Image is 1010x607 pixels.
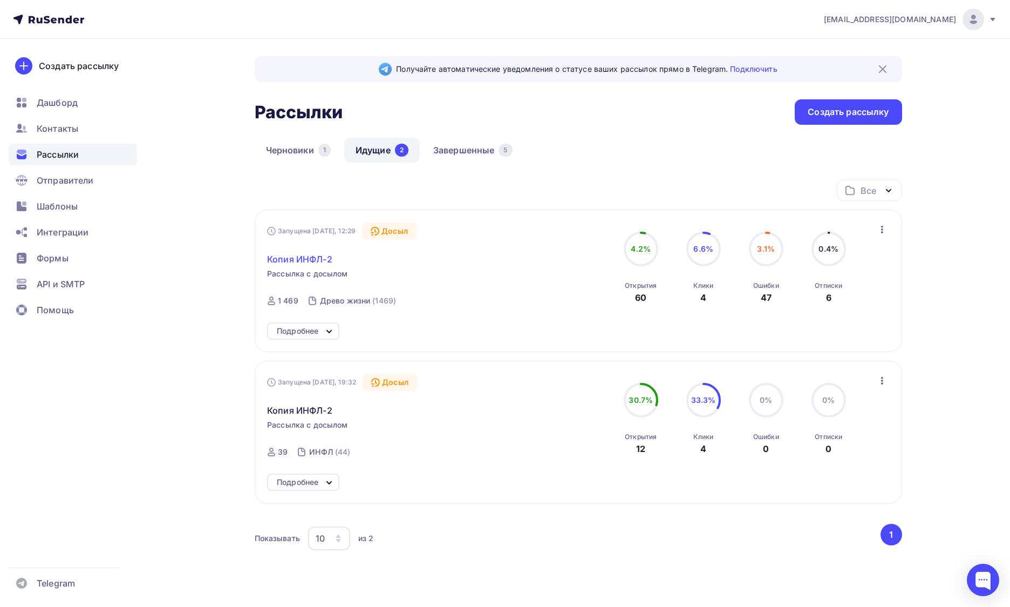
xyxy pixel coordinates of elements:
a: [EMAIL_ADDRESS][DOMAIN_NAME] [824,9,997,30]
div: 4 [700,291,706,304]
div: 10 [316,532,325,545]
div: Открытия [625,433,657,441]
div: 1 469 [278,295,298,306]
span: 30.7% [629,395,653,404]
span: Контакты [37,122,78,135]
div: 1 [318,144,331,157]
div: 60 [635,291,646,304]
span: 0% [760,395,772,404]
div: 0 [763,442,769,455]
a: ИНФЛ (44) [308,443,351,461]
a: Идущие2 [344,138,420,163]
span: Дашборд [37,96,78,109]
span: [EMAIL_ADDRESS][DOMAIN_NAME] [824,14,956,25]
div: из 2 [358,533,374,544]
div: Подробнее [277,325,318,338]
div: Ошибки [753,433,779,441]
img: Telegram [379,63,392,76]
span: Рассылка с досылом [267,268,348,279]
div: Клики [693,433,713,441]
a: Черновики1 [255,138,342,163]
span: Шаблоны [37,200,78,213]
span: 0% [822,395,835,404]
div: 0 [825,442,831,455]
span: Интеграции [37,226,88,239]
div: Открытия [625,281,657,290]
span: API и SMTP [37,278,85,291]
div: 5 [499,144,512,157]
a: Контакты [9,118,137,139]
div: 4 [700,442,706,455]
div: Древо жизни [320,295,371,306]
span: Копия ИНФЛ-2 [267,404,332,417]
div: Отписки [815,433,842,441]
span: Копия ИНФЛ-2 [267,253,332,266]
span: Рассылка с досылом [267,420,348,430]
div: Ошибки [753,281,779,290]
a: Завершенные5 [422,138,524,163]
button: Все [837,180,902,201]
div: Запущена [DATE], 12:29 [267,227,356,235]
span: Формы [37,252,69,265]
a: Формы [9,247,137,269]
ul: Pagination [878,524,902,545]
a: Дашборд [9,92,137,113]
div: Отписки [815,281,842,290]
div: Создать рассылку [39,59,119,72]
span: Telegram [37,577,75,590]
span: 0.4% [818,244,838,253]
div: 47 [761,291,772,304]
span: 6.6% [693,244,713,253]
span: Отправители [37,174,94,187]
div: Запущена [DATE], 19:32 [267,378,356,387]
div: 2 [395,144,408,157]
div: Досыл [363,374,417,391]
div: Подробнее [277,476,318,489]
a: Рассылки [9,144,137,165]
h2: Рассылки [255,102,343,123]
div: 39 [278,447,288,457]
div: (44) [335,447,351,457]
span: Получайте автоматические уведомления о статусе ваших рассылок прямо в Telegram. [396,64,777,75]
div: Все [861,184,876,197]
button: Go to page 1 [881,524,902,545]
a: Древо жизни (1469) [319,292,397,309]
div: Создать рассылку [808,106,889,118]
a: Подключить [730,64,777,73]
span: Помощь [37,303,74,316]
div: 6 [826,291,831,304]
div: Досыл [362,222,417,240]
span: 33.3% [691,395,716,404]
a: Отправители [9,170,137,191]
button: 10 [308,526,351,551]
a: Шаблоны [9,195,137,217]
div: Клики [693,281,713,290]
span: Рассылки [37,148,79,161]
div: Показывать [255,533,300,544]
div: (1469) [372,295,396,306]
div: ИНФЛ [309,447,333,457]
span: 4.2% [631,244,651,253]
span: 3.1% [757,244,775,253]
div: 12 [636,442,645,455]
